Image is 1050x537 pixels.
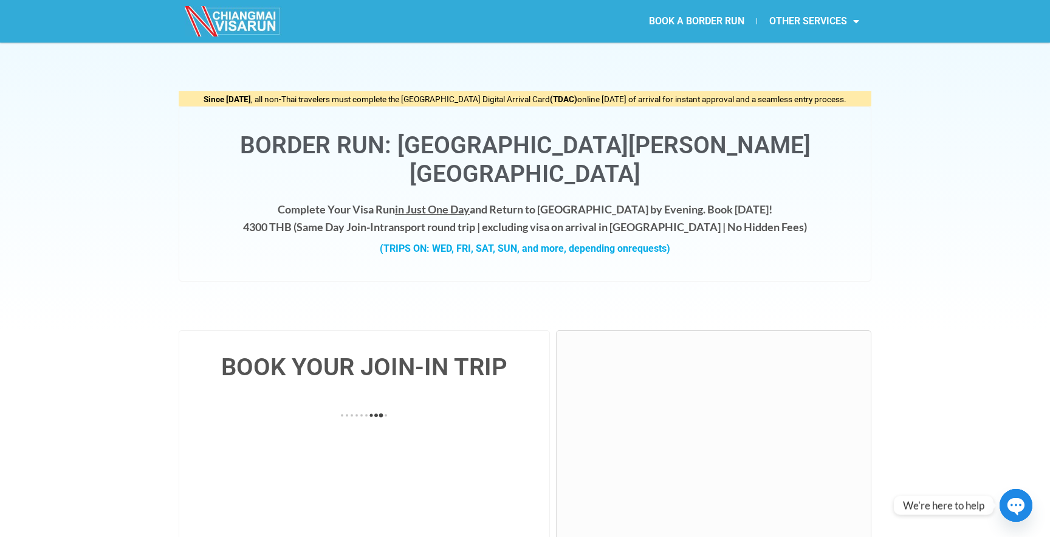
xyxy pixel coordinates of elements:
strong: (TRIPS ON: WED, FRI, SAT, SUN, and more, depending on [380,243,670,254]
strong: Since [DATE] [204,94,251,104]
span: in Just One Day [395,203,470,216]
nav: Menu [525,7,871,35]
strong: (TDAC) [550,94,577,104]
span: , all non-Thai travelers must complete the [GEOGRAPHIC_DATA] Digital Arrival Card online [DATE] o... [204,94,846,104]
h1: Border Run: [GEOGRAPHIC_DATA][PERSON_NAME][GEOGRAPHIC_DATA] [191,131,859,189]
h4: BOOK YOUR JOIN-IN TRIP [191,355,537,379]
strong: Same Day Join-In [297,220,380,234]
h4: Complete Your Visa Run and Return to [GEOGRAPHIC_DATA] by Evening. Book [DATE]! 4300 THB ( transp... [191,201,859,236]
a: OTHER SERVICES [757,7,871,35]
a: BOOK A BORDER RUN [637,7,757,35]
span: requests) [628,243,670,254]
